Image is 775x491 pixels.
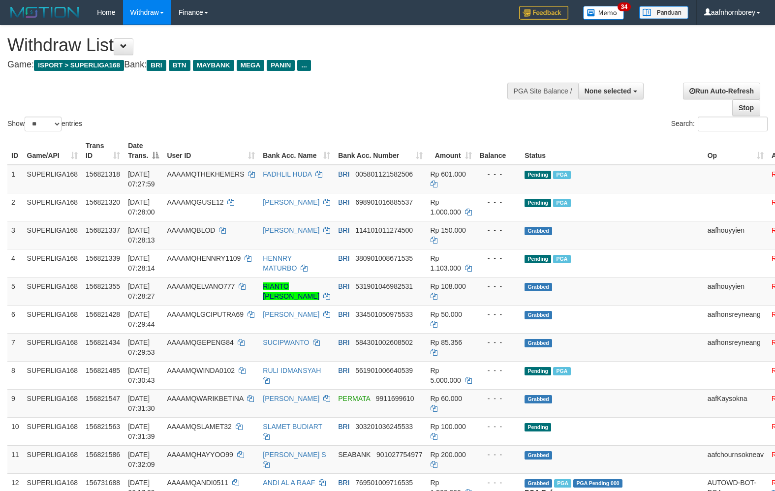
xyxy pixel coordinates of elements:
span: Copy 561901006640539 to clipboard [355,367,413,374]
a: FADHLIL HUDA [263,170,311,178]
span: PANIN [267,60,295,71]
span: 156821428 [86,310,120,318]
span: Grabbed [525,395,552,403]
span: Rp 150.000 [431,226,466,234]
span: BRI [338,282,349,290]
span: AAAAMQTHEKHEMERS [167,170,244,178]
span: Rp 601.000 [431,170,466,178]
a: [PERSON_NAME] S [263,451,326,459]
span: BRI [147,60,166,71]
th: Game/API: activate to sort column ascending [23,137,82,165]
div: - - - [480,338,517,347]
span: Rp 1.103.000 [431,254,461,272]
td: 8 [7,361,23,389]
span: [DATE] 07:28:14 [128,254,155,272]
a: SUCIPWANTO [263,338,309,346]
span: BRI [338,198,349,206]
td: aafchournsokneav [704,445,768,473]
td: 9 [7,389,23,417]
input: Search: [698,117,768,131]
span: ... [297,60,310,71]
span: Copy 901027754977 to clipboard [376,451,422,459]
th: Status [521,137,703,165]
th: Amount: activate to sort column ascending [427,137,476,165]
span: 156821547 [86,395,120,402]
span: Marked by aafandaneth [553,367,570,375]
span: Copy 005801121582506 to clipboard [355,170,413,178]
button: None selected [578,83,644,99]
span: 156821339 [86,254,120,262]
span: Rp 85.356 [431,338,463,346]
h1: Withdraw List [7,35,507,55]
td: SUPERLIGA168 [23,445,82,473]
span: Copy 303201036245533 to clipboard [355,423,413,430]
td: SUPERLIGA168 [23,249,82,277]
span: Rp 108.000 [431,282,466,290]
span: Copy 769501009716535 to clipboard [355,479,413,487]
div: - - - [480,197,517,207]
td: SUPERLIGA168 [23,333,82,361]
span: 156821586 [86,451,120,459]
span: BRI [338,226,349,234]
th: User ID: activate to sort column ascending [163,137,259,165]
span: Copy 9911699610 to clipboard [376,395,414,402]
span: BRI [338,310,349,318]
span: Grabbed [525,479,552,488]
span: AAAAMQGUSE12 [167,198,223,206]
span: [DATE] 07:30:43 [128,367,155,384]
td: SUPERLIGA168 [23,389,82,417]
span: [DATE] 07:32:09 [128,451,155,468]
span: Copy 698901016885537 to clipboard [355,198,413,206]
span: Copy 114101011274500 to clipboard [355,226,413,234]
img: MOTION_logo.png [7,5,82,20]
div: - - - [480,450,517,460]
td: SUPERLIGA168 [23,193,82,221]
span: 156821563 [86,423,120,430]
div: - - - [480,478,517,488]
span: 156821355 [86,282,120,290]
span: 156821318 [86,170,120,178]
td: aafKaysokna [704,389,768,417]
span: 156821337 [86,226,120,234]
span: [DATE] 07:28:27 [128,282,155,300]
span: Pending [525,367,551,375]
span: Rp 60.000 [431,395,463,402]
td: aafhouyyien [704,221,768,249]
td: 3 [7,221,23,249]
span: BRI [338,338,349,346]
td: 2 [7,193,23,221]
span: Pending [525,423,551,431]
a: ANDI AL A RAAF [263,479,315,487]
th: Trans ID: activate to sort column ascending [82,137,124,165]
span: Copy 380901008671535 to clipboard [355,254,413,262]
a: [PERSON_NAME] [263,310,319,318]
td: 10 [7,417,23,445]
span: 156821485 [86,367,120,374]
select: Showentries [25,117,62,131]
a: [PERSON_NAME] [263,226,319,234]
span: Copy 584301002608502 to clipboard [355,338,413,346]
div: - - - [480,309,517,319]
div: - - - [480,253,517,263]
span: PERMATA [338,395,370,402]
td: 4 [7,249,23,277]
span: [DATE] 07:29:53 [128,338,155,356]
th: Date Trans.: activate to sort column descending [124,137,163,165]
a: RULI IDMANSYAH [263,367,321,374]
span: AAAAMQHENNRY1109 [167,254,241,262]
td: SUPERLIGA168 [23,417,82,445]
span: 156821434 [86,338,120,346]
img: panduan.png [639,6,688,19]
span: 156731688 [86,479,120,487]
span: 34 [618,2,631,11]
div: - - - [480,394,517,403]
a: [PERSON_NAME] [263,198,319,206]
span: [DATE] 07:28:13 [128,226,155,244]
td: aafhonsreyneang [704,305,768,333]
span: Rp 1.000.000 [431,198,461,216]
span: AAAAMQGEPENG84 [167,338,233,346]
span: Pending [525,255,551,263]
span: BRI [338,367,349,374]
a: HENNRY MATURBO [263,254,297,272]
th: Balance [476,137,521,165]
